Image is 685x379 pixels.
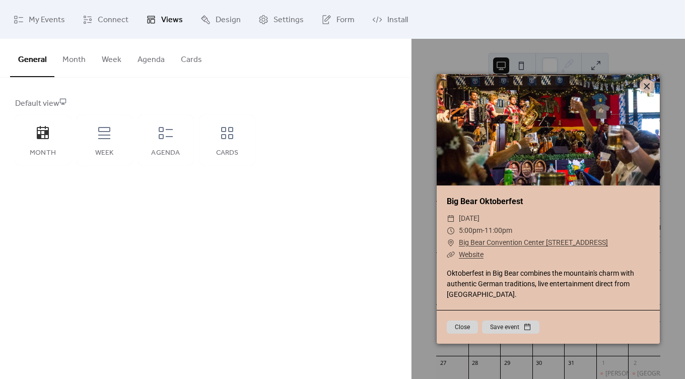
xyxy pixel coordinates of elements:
[483,226,485,234] span: -
[459,250,484,259] a: Website
[365,4,416,35] a: Install
[314,4,362,35] a: Form
[273,12,304,28] span: Settings
[29,12,65,28] span: My Events
[25,149,60,157] div: Month
[251,4,311,35] a: Settings
[161,12,183,28] span: Views
[459,237,608,249] a: Big Bear Convention Center [STREET_ADDRESS]
[75,4,136,35] a: Connect
[139,4,190,35] a: Views
[210,149,245,157] div: Cards
[336,12,355,28] span: Form
[10,39,54,77] button: General
[447,225,455,237] div: ​
[387,12,408,28] span: Install
[447,321,478,334] button: Close
[437,268,660,300] div: Oktoberfest in Big Bear combines the mountain's charm with authentic German traditions, live ente...
[87,149,122,157] div: Week
[482,321,539,334] button: Save event
[459,226,483,234] span: 5:00pm
[15,98,394,110] div: Default view
[447,237,455,249] div: ​
[447,197,523,206] a: Big Bear Oktoberfest
[459,213,479,225] span: [DATE]
[129,39,173,76] button: Agenda
[54,39,94,76] button: Month
[447,213,455,225] div: ​
[173,39,210,76] button: Cards
[148,149,183,157] div: Agenda
[485,226,512,234] span: 11:00pm
[98,12,128,28] span: Connect
[216,12,241,28] span: Design
[193,4,248,35] a: Design
[6,4,73,35] a: My Events
[94,39,129,76] button: Week
[447,249,455,261] div: ​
